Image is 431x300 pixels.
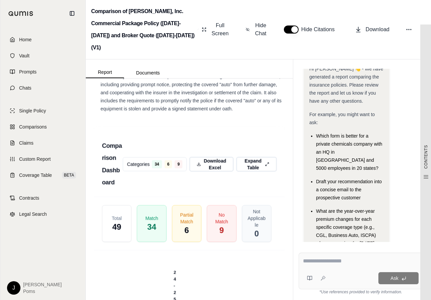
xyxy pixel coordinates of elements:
[19,156,51,162] span: Custom Report
[243,19,270,40] button: Hide Chat
[210,21,230,38] span: Full Screen
[19,211,47,217] span: Legal Search
[236,157,277,171] button: Expand Table
[4,119,81,134] a: Comparisons
[62,172,76,179] span: BETA
[112,215,122,221] span: Total
[91,5,195,54] h2: Comparison of [PERSON_NAME], Inc. Commercial Package Policy ([DATE]-[DATE]) and Broker Quote ([DA...
[147,221,156,232] span: 34
[301,26,339,34] span: Hide Citations
[199,19,232,40] button: Full Screen
[316,179,382,200] span: Draft your recommendation into a concise email to the prospective customer
[19,140,34,146] span: Claims
[254,21,268,38] span: Hide Chat
[309,112,375,125] span: For example, you might want to ask:
[101,74,282,111] span: specifies the insured's obligations in the event of a loss, including providing prompt notice, pr...
[127,161,150,167] span: Categories
[178,211,196,225] span: Partial Match
[184,225,189,236] span: 6
[309,66,383,104] span: Hi [PERSON_NAME] 👋 - We have generated a report comparing the insurance policies. Please review t...
[4,32,81,47] a: Home
[299,289,423,295] div: *Use references provided to verify information.
[244,157,262,171] span: Expand Table
[19,172,52,179] span: Coverage Table
[19,195,39,201] span: Contracts
[102,140,123,189] h3: Comparison Dashboard
[4,168,81,183] a: Coverage TableBETA
[316,133,382,171] span: Which form is better for a private chemicals company with an HQ in [GEOGRAPHIC_DATA] and 5000 emp...
[366,26,389,34] span: Download
[4,207,81,221] a: Legal Search
[220,225,224,236] span: 9
[390,276,398,281] span: Ask
[19,52,29,59] span: Vault
[189,157,234,171] button: Download Excel
[123,157,187,171] button: Categories3469
[7,281,20,295] div: J
[4,64,81,79] a: Prompts
[112,221,121,232] span: 49
[352,23,392,36] button: Download
[247,208,265,228] span: Not Applicable
[67,8,77,19] button: Collapse sidebar
[19,123,47,130] span: Comparisons
[23,288,62,295] span: Poms
[23,281,62,288] span: [PERSON_NAME]
[4,136,81,150] a: Claims
[175,160,182,168] span: 9
[254,228,259,239] span: 0
[19,36,32,43] span: Home
[378,272,419,284] button: Ask
[4,103,81,118] a: Single Policy
[316,208,379,262] span: What are the year-over-year premium changes for each specific coverage type (e.g., CGL, Business ...
[86,67,124,78] button: Report
[8,11,34,16] img: Qumis Logo
[4,191,81,205] a: Contracts
[4,81,81,95] a: Chats
[152,160,162,168] span: 34
[212,211,231,225] span: No Match
[4,152,81,166] a: Custom Report
[204,157,226,171] span: Download Excel
[19,68,37,75] span: Prompts
[145,215,158,221] span: Match
[124,67,172,78] button: Documents
[19,85,32,91] span: Chats
[165,160,172,168] span: 6
[19,107,46,114] span: Single Policy
[4,48,81,63] a: Vault
[423,145,429,169] span: CONTENTS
